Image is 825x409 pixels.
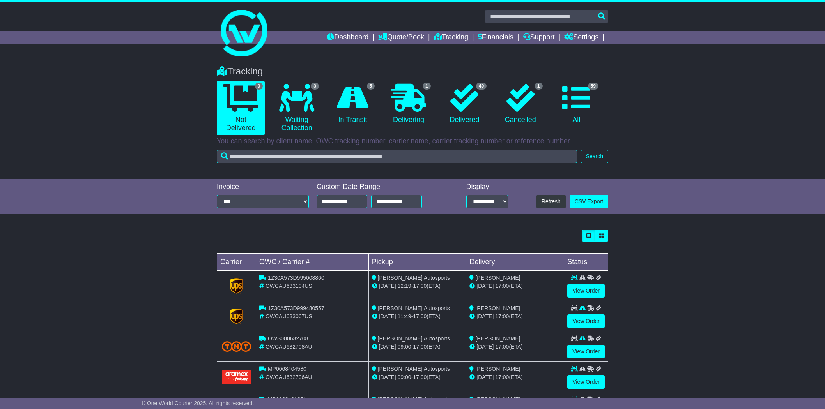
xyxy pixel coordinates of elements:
[384,81,432,127] a: 1 Delivering
[372,343,463,351] div: - (ETA)
[476,283,494,289] span: [DATE]
[398,283,411,289] span: 12:19
[317,183,442,191] div: Custom Date Range
[379,313,396,319] span: [DATE]
[552,81,600,127] a: 59 All
[398,344,411,350] span: 09:00
[268,396,306,402] span: MP0068401851
[469,373,561,381] div: (ETA)
[378,305,450,311] span: [PERSON_NAME] Autosports
[268,366,306,372] span: MP0068404580
[379,374,396,380] span: [DATE]
[222,341,251,352] img: TNT_Domestic.png
[142,400,254,406] span: © One World Courier 2025. All rights reserved.
[368,254,466,271] td: Pickup
[378,396,450,402] span: [PERSON_NAME] Autosports
[475,396,520,402] span: [PERSON_NAME]
[476,83,487,90] span: 49
[413,283,427,289] span: 17:00
[266,313,312,319] span: OWCAU633067US
[378,366,450,372] span: [PERSON_NAME] Autosports
[378,275,450,281] span: [PERSON_NAME] Autosports
[266,344,312,350] span: OWCAU632708AU
[495,374,509,380] span: 17:00
[564,254,608,271] td: Status
[379,283,396,289] span: [DATE]
[570,195,608,208] a: CSV Export
[266,374,312,380] span: OWCAU632706AU
[475,275,520,281] span: [PERSON_NAME]
[441,81,489,127] a: 49 Delivered
[495,344,509,350] span: 17:00
[217,81,265,135] a: 9 Not Delivered
[378,335,450,342] span: [PERSON_NAME] Autosports
[268,305,324,311] span: 1Z30A573D999480557
[413,344,427,350] span: 17:00
[495,313,509,319] span: 17:00
[268,335,308,342] span: OWS000632708
[476,374,494,380] span: [DATE]
[256,254,369,271] td: OWC / Carrier #
[476,313,494,319] span: [DATE]
[475,366,520,372] span: [PERSON_NAME]
[230,278,243,294] img: GetCarrierServiceLogo
[413,374,427,380] span: 17:00
[398,374,411,380] span: 09:00
[495,283,509,289] span: 17:00
[536,195,566,208] button: Refresh
[311,83,319,90] span: 3
[469,312,561,321] div: (ETA)
[496,81,544,127] a: 1 Cancelled
[217,254,256,271] td: Carrier
[567,284,605,298] a: View Order
[378,31,424,44] a: Quote/Book
[268,275,324,281] span: 1Z30A573D995008860
[372,282,463,290] div: - (ETA)
[329,81,377,127] a: 5 In Transit
[567,375,605,389] a: View Order
[327,31,368,44] a: Dashboard
[581,150,608,163] button: Search
[273,81,320,135] a: 3 Waiting Collection
[476,344,494,350] span: [DATE]
[478,31,513,44] a: Financials
[567,345,605,358] a: View Order
[213,66,612,77] div: Tracking
[398,313,411,319] span: 11:49
[413,313,427,319] span: 17:00
[567,314,605,328] a: View Order
[564,31,598,44] a: Settings
[379,344,396,350] span: [DATE]
[423,83,431,90] span: 1
[475,335,520,342] span: [PERSON_NAME]
[372,312,463,321] div: - (ETA)
[222,370,251,384] img: Aramex.png
[266,283,312,289] span: OWCAU633104US
[535,83,543,90] span: 1
[466,183,508,191] div: Display
[475,305,520,311] span: [PERSON_NAME]
[230,309,243,324] img: GetCarrierServiceLogo
[469,282,561,290] div: (ETA)
[588,83,598,90] span: 59
[217,137,608,146] p: You can search by client name, OWC tracking number, carrier name, carrier tracking number or refe...
[255,83,263,90] span: 9
[434,31,468,44] a: Tracking
[466,254,564,271] td: Delivery
[367,83,375,90] span: 5
[372,373,463,381] div: - (ETA)
[469,343,561,351] div: (ETA)
[217,183,309,191] div: Invoice
[523,31,555,44] a: Support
